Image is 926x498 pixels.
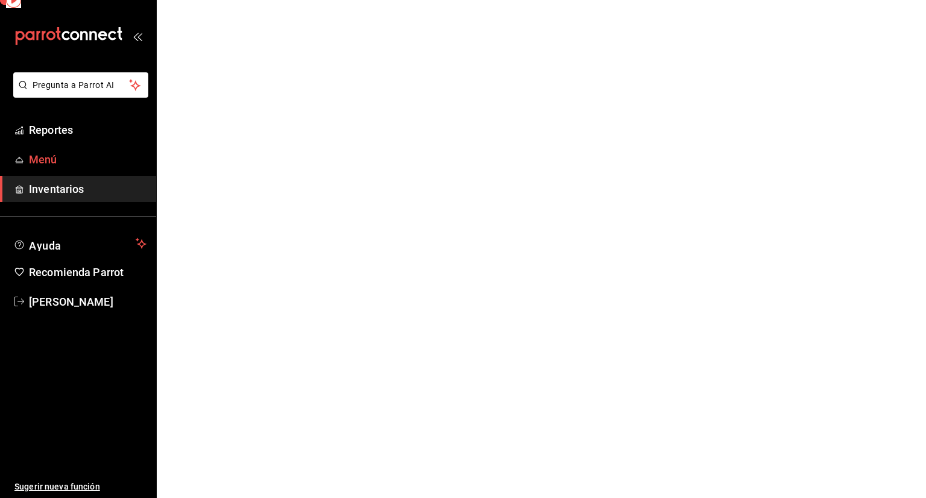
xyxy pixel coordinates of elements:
span: Ayuda [29,236,131,251]
span: Menú [29,151,146,168]
span: Reportes [29,122,146,138]
span: Pregunta a Parrot AI [33,79,130,92]
span: Recomienda Parrot [29,264,146,280]
a: Pregunta a Parrot AI [8,87,148,100]
button: Pregunta a Parrot AI [13,72,148,98]
span: Inventarios [29,181,146,197]
button: open_drawer_menu [133,31,142,41]
span: [PERSON_NAME] [29,294,146,310]
span: Sugerir nueva función [14,481,146,493]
